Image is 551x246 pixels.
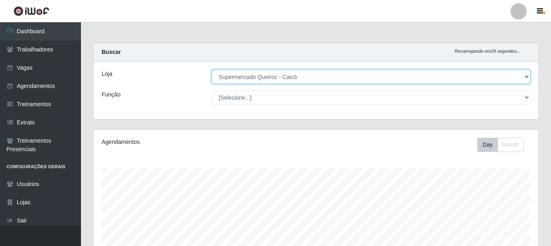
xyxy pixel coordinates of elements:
[102,90,121,99] label: Função
[498,138,524,152] button: Month
[455,49,521,53] i: Recarregando em 29 segundos...
[102,138,273,146] div: Agendamentos
[13,6,49,16] img: CoreUI Logo
[477,138,530,152] div: Toolbar with button groups
[477,138,498,152] button: Day
[102,49,121,55] strong: Buscar
[477,138,524,152] div: First group
[102,70,112,78] label: Loja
